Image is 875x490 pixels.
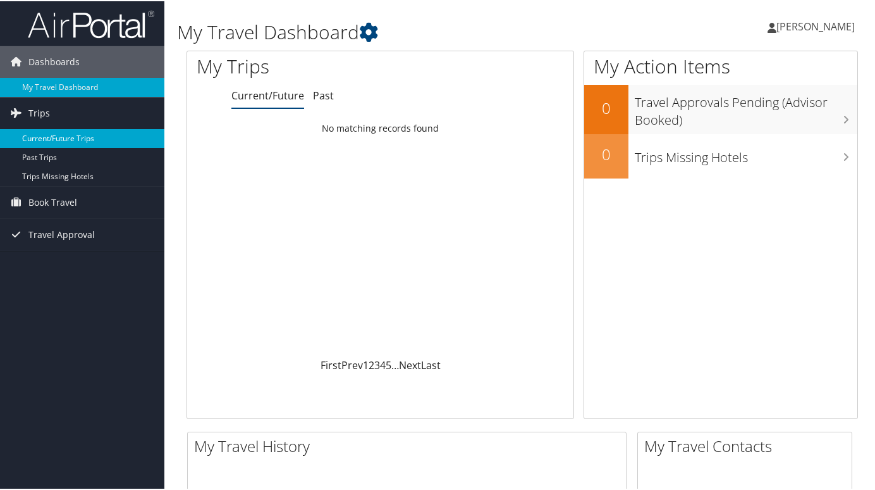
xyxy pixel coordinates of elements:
h2: My Travel Contacts [644,434,852,456]
h3: Trips Missing Hotels [635,141,857,165]
h1: My Action Items [584,52,857,79]
span: Book Travel [28,185,77,217]
h2: My Travel History [194,434,626,456]
h1: My Travel Dashboard [177,18,637,44]
a: 4 [380,357,386,371]
a: First [321,357,341,371]
a: [PERSON_NAME] [768,6,867,44]
span: Dashboards [28,45,80,77]
h2: 0 [584,142,628,164]
span: Travel Approval [28,218,95,249]
a: 0Trips Missing Hotels [584,133,857,177]
a: 3 [374,357,380,371]
h3: Travel Approvals Pending (Advisor Booked) [635,86,857,128]
a: Next [399,357,421,371]
img: airportal-logo.png [28,8,154,38]
span: … [391,357,399,371]
a: Current/Future [231,87,304,101]
span: [PERSON_NAME] [776,18,855,32]
a: 0Travel Approvals Pending (Advisor Booked) [584,84,857,132]
a: 5 [386,357,391,371]
td: No matching records found [187,116,573,139]
a: 1 [363,357,369,371]
a: 2 [369,357,374,371]
a: Prev [341,357,363,371]
h1: My Trips [197,52,403,79]
a: Last [421,357,441,371]
span: Trips [28,96,50,128]
h2: 0 [584,96,628,118]
a: Past [313,87,334,101]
